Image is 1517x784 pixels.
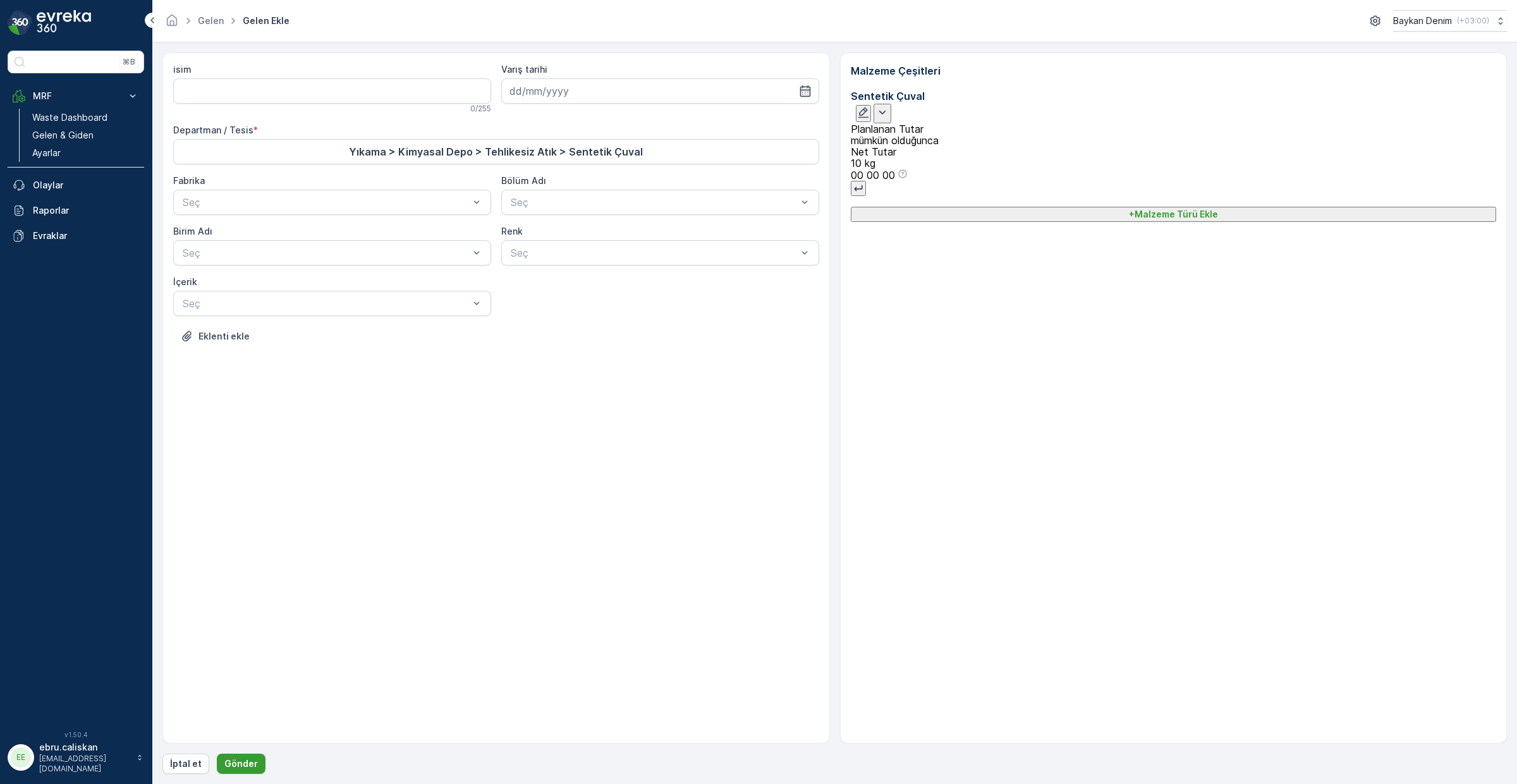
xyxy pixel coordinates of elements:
p: Net Tutar [851,146,1497,157]
button: Dosya Yükle [173,326,257,346]
p: Yıkama > Kimyasal Depo > Tehlikesiz Atık > Sentetik Çuval [349,144,643,159]
label: isim [173,64,192,75]
button: +Malzeme Türü Ekle [851,207,1497,222]
p: İptal et [170,757,202,770]
a: Waste Dashboard [27,109,144,126]
p: Olaylar [33,179,139,192]
img: logo [8,10,33,35]
a: Olaylar [8,173,144,198]
button: EEebru.caliskan[EMAIL_ADDRESS][DOMAIN_NAME] [8,741,144,774]
label: Birim Adı [173,226,212,236]
a: Gelen [198,15,224,26]
p: Planlanan Tutar [851,123,1497,135]
button: MRF [8,83,144,109]
p: ( +03:00 ) [1457,16,1489,26]
a: Raporlar [8,198,144,223]
span: v 1.50.4 [8,731,144,738]
p: Raporlar [33,204,139,217]
button: İptal et [162,754,209,774]
p: Gelen & Giden [32,129,94,142]
button: Gönder [217,754,265,774]
p: Seç [183,195,469,210]
label: Fabrika [173,175,205,186]
p: 10 kg [851,157,1497,169]
p: Seç [511,195,797,210]
label: İçerik [173,276,197,287]
p: Malzeme Çeşitleri [851,63,1497,78]
p: 0 / 255 [470,104,491,114]
p: Sentetik Çuval [851,89,925,104]
p: Seç [183,296,469,311]
p: Evraklar [33,230,139,242]
label: Bölüm Adı [501,175,546,186]
p: Eklenti ekle [198,330,250,343]
p: Waste Dashboard [32,111,107,124]
div: EE [11,747,31,768]
a: Ayarlar [27,144,144,162]
button: Yıkama > Kimyasal Depo > Tehlikesiz Atık > Sentetik Çuval [173,139,819,164]
a: Evraklar [8,223,144,248]
p: Departman / Tesis [173,124,819,137]
label: Varış tarihi [501,64,547,75]
p: 00 00 00 [851,169,895,181]
p: mümkün olduğunca [851,135,1497,146]
p: ⌘B [123,57,135,67]
p: [EMAIL_ADDRESS][DOMAIN_NAME] [39,754,130,774]
img: logo_dark-DEwI_e13.png [37,10,91,35]
label: Renk [501,226,523,236]
p: ebru.caliskan [39,741,130,754]
button: Baykan Denim(+03:00) [1393,10,1507,32]
p: Seç [183,245,469,260]
p: MRF [33,90,119,102]
div: Yardım Araç İkonu [898,169,908,181]
a: Gelen & Giden [27,126,144,144]
p: Seç [511,245,797,260]
p: + Malzeme Türü Ekle [1129,208,1218,221]
p: Ayarlar [32,147,61,159]
span: Gelen ekle [240,15,292,27]
p: Gönder [224,757,258,770]
input: dd/mm/yyyy [501,78,819,104]
p: Baykan Denim [1393,15,1452,27]
a: Ana Sayfa [165,18,179,29]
